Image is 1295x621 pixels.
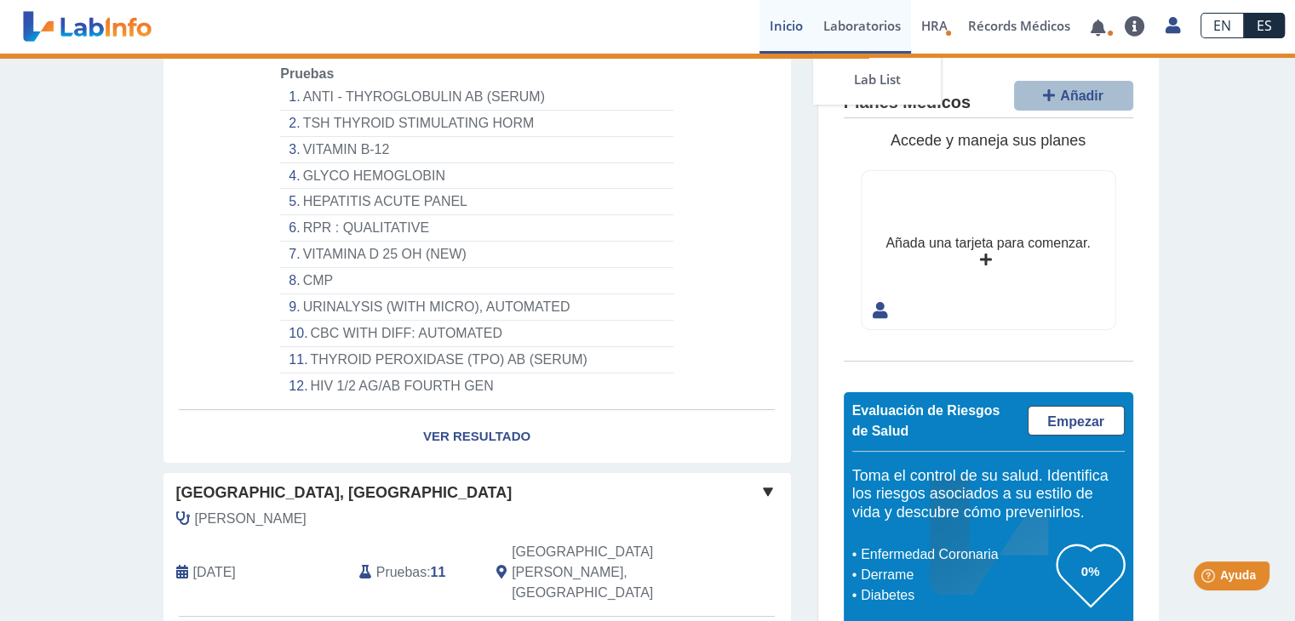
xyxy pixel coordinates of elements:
[885,233,1090,254] div: Añada una tarjeta para comenzar.
[347,542,484,603] div: :
[280,294,673,321] li: URINALYSIS (WITH MICRO), AUTOMATED
[1028,406,1125,436] a: Empezar
[280,189,673,215] li: HEPATITIS ACUTE PANEL
[1200,13,1244,38] a: EN
[1143,555,1276,602] iframe: Help widget launcher
[280,66,334,81] span: Pruebas
[857,565,1057,585] li: Derrame
[163,410,791,464] a: Ver Resultado
[512,542,700,603] span: San Juan, PR
[176,481,513,504] span: [GEOGRAPHIC_DATA], [GEOGRAPHIC_DATA]
[857,585,1057,606] li: Diabetes
[280,321,673,347] li: CBC WITH DIFF: AUTOMATED
[1047,414,1104,429] span: Empezar
[431,565,446,579] b: 11
[280,347,673,373] li: THYROID PEROXIDASE (TPO) AB (SERUM)
[857,544,1057,565] li: Enfermedad Coronaria
[891,132,1086,149] span: Accede y maneja sus planes
[280,137,673,163] li: VITAMIN B-12
[1244,13,1285,38] a: ES
[280,242,673,268] li: VITAMINA D 25 OH (NEW)
[280,84,673,111] li: ANTI - THYROGLOBULIN AB (SERUM)
[376,562,427,583] span: Pruebas
[1057,561,1125,582] h3: 0%
[195,509,307,529] span: Molina Millet, Leonardo
[1060,88,1103,103] span: Añadir
[280,111,673,137] li: TSH THYROID STIMULATING HORM
[813,54,941,105] a: Lab List
[280,373,673,399] li: HIV 1/2 AG/AB FOURTH GEN
[280,215,673,242] li: RPR : QUALITATIVE
[280,163,673,190] li: GLYCO HEMOGLOBIN
[280,268,673,294] li: CMP
[921,17,948,34] span: HRA
[852,403,1000,438] span: Evaluación de Riesgos de Salud
[193,562,236,583] span: 2025-02-01
[852,467,1125,522] h5: Toma el control de su salud. Identifica los riesgos asociados a su estilo de vida y descubre cómo...
[1014,81,1133,111] button: Añadir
